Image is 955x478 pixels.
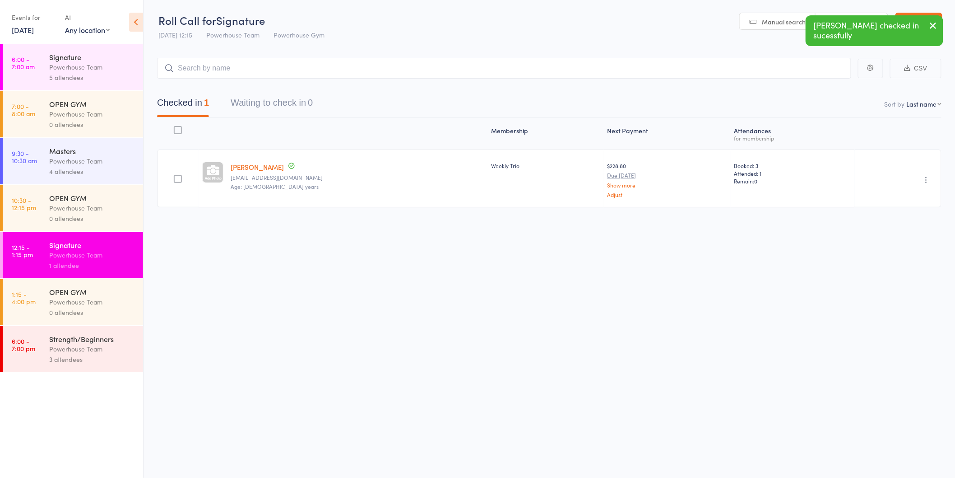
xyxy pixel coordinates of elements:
a: 9:30 -10:30 amMastersPowerhouse Team4 attendees [3,138,143,184]
a: Exit roll call [895,13,942,31]
div: Next Payment [604,122,731,145]
span: Roll Call for [158,13,216,28]
div: At [65,10,110,25]
a: 12:15 -1:15 pmSignaturePowerhouse Team1 attendee [3,232,143,278]
time: 9:30 - 10:30 am [12,150,37,164]
div: 1 [204,98,209,108]
div: Powerhouse Team [49,203,135,213]
div: 0 [308,98,313,108]
div: 0 attendees [49,119,135,130]
div: 1 attendee [49,260,135,271]
a: [DATE] [12,25,34,35]
div: 0 attendees [49,213,135,224]
span: [DATE] 12:15 [158,30,192,39]
time: 12:15 - 1:15 pm [12,244,33,258]
a: 10:30 -12:15 pmOPEN GYMPowerhouse Team0 attendees [3,185,143,231]
div: Last name [907,99,937,108]
div: Signature [49,52,135,62]
div: OPEN GYM [49,193,135,203]
a: 1:15 -4:00 pmOPEN GYMPowerhouse Team0 attendees [3,279,143,325]
div: 4 attendees [49,166,135,177]
div: Powerhouse Team [49,344,135,354]
a: 6:00 -7:00 pmStrength/BeginnersPowerhouse Team3 attendees [3,326,143,372]
div: Powerhouse Team [49,156,135,166]
div: 3 attendees [49,354,135,365]
div: Membership [487,122,603,145]
div: for membership [734,135,852,141]
div: Masters [49,146,135,156]
time: 10:30 - 12:15 pm [12,197,36,211]
a: Adjust [607,192,727,197]
span: Signature [216,13,265,28]
label: Sort by [885,99,905,108]
div: Powerhouse Team [49,62,135,72]
div: Any location [65,25,110,35]
div: Powerhouse Team [49,109,135,119]
time: 1:15 - 4:00 pm [12,291,36,305]
div: 0 attendees [49,307,135,318]
div: Powerhouse Team [49,250,135,260]
a: Show more [607,182,727,188]
div: 5 attendees [49,72,135,83]
time: 6:00 - 7:00 am [12,56,35,70]
input: Search by name [157,58,851,79]
a: [PERSON_NAME] [231,162,284,172]
div: Atten­dances [731,122,855,145]
span: Powerhouse Team [206,30,260,39]
div: $228.80 [607,162,727,197]
div: Weekly Trio [491,162,600,169]
div: Events for [12,10,56,25]
div: Strength/Beginners [49,334,135,344]
span: Age: [DEMOGRAPHIC_DATA] years [231,183,319,190]
button: CSV [890,59,941,78]
span: Attended: 1 [734,169,852,177]
span: Powerhouse Gym [274,30,325,39]
a: 7:00 -8:00 amOPEN GYMPowerhouse Team0 attendees [3,91,143,137]
span: Remain: [734,177,852,185]
time: 6:00 - 7:00 pm [12,337,35,352]
div: OPEN GYM [49,99,135,109]
small: Pammy_overend@hotmail.com [231,174,484,181]
button: Checked in1 [157,93,209,117]
div: Powerhouse Team [49,297,135,307]
button: Waiting to check in0 [231,93,313,117]
span: Booked: 3 [734,162,852,169]
time: 7:00 - 8:00 am [12,103,35,117]
span: Manual search [762,17,806,26]
div: OPEN GYM [49,287,135,297]
div: [PERSON_NAME] checked in sucessfully [806,15,943,46]
a: 6:00 -7:00 amSignaturePowerhouse Team5 attendees [3,44,143,90]
small: Due [DATE] [607,172,727,178]
span: 0 [755,177,758,185]
div: Signature [49,240,135,250]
